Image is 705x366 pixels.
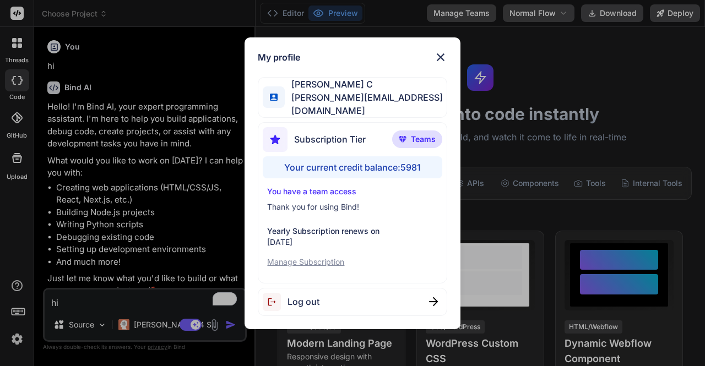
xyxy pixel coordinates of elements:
img: logout [263,293,288,311]
p: Yearly Subscription renews on [267,226,437,237]
p: Manage Subscription [267,256,437,267]
span: [PERSON_NAME][EMAIL_ADDRESS][DOMAIN_NAME] [285,91,447,117]
p: Thank you for using Bind! [267,201,437,212]
img: close [434,51,447,64]
img: profile [270,94,277,101]
img: premium [399,136,406,143]
img: close [429,297,438,306]
div: Your current credit balance: 5981 [263,156,442,178]
img: subscription [263,127,288,152]
span: Subscription Tier [294,133,366,146]
span: Teams [411,134,436,145]
p: [DATE] [267,237,437,248]
p: You have a team access [267,186,437,197]
h1: My profile [258,51,300,64]
span: Log out [288,295,319,308]
span: [PERSON_NAME] C [285,78,447,91]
